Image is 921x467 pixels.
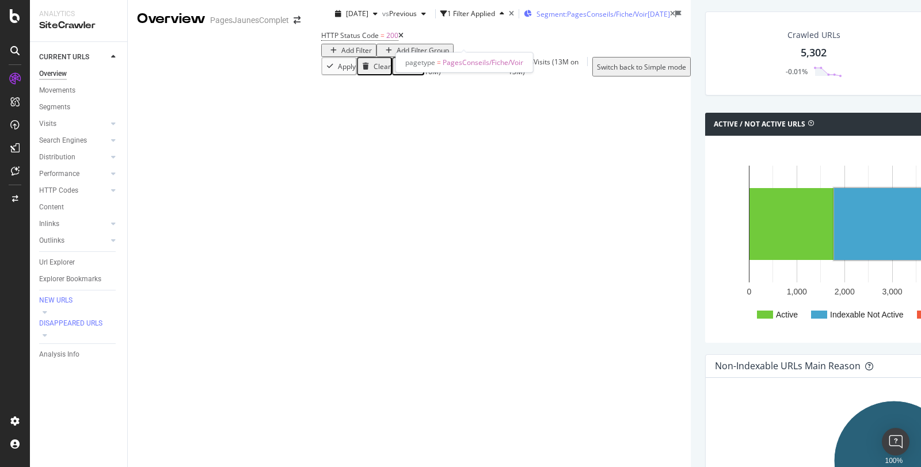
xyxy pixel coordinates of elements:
[39,257,119,269] a: Url Explorer
[39,185,108,197] a: HTTP Codes
[437,58,441,67] span: =
[536,9,648,19] span: Segment: PagesConseils/Fiche/Voir
[39,19,118,32] div: SiteCrawler
[39,201,119,213] a: Content
[380,30,385,40] span: =
[882,428,909,455] div: Open Intercom Messenger
[346,9,368,18] span: 2025 Aug. 22nd
[341,45,372,55] div: Add Filter
[338,62,356,71] div: Apply
[39,51,108,63] a: CURRENT URLS
[294,16,300,24] div: arrow-right-arrow-left
[321,30,379,40] span: HTTP Status Code
[597,62,686,72] div: Switch back to Simple mode
[39,118,56,130] div: Visits
[39,168,79,180] div: Performance
[39,85,119,97] a: Movements
[357,57,392,75] button: Clear
[39,349,119,361] a: Analysis Info
[39,185,78,197] div: HTTP Codes
[39,151,108,163] a: Distribution
[508,57,583,76] div: 99.93 % Visits ( 13M on 13M )
[39,296,73,305] div: NEW URLS
[776,310,798,319] text: Active
[39,135,87,147] div: Search Engines
[392,57,424,75] button: Save
[787,29,840,41] div: Crawled URLs
[39,235,64,247] div: Outlinks
[39,273,101,285] div: Explorer Bookmarks
[39,68,119,80] a: Overview
[39,235,108,247] a: Outlinks
[787,287,807,296] text: 1,000
[801,45,827,60] div: 5,302
[39,101,119,113] a: Segments
[39,218,108,230] a: Inlinks
[39,101,70,113] div: Segments
[39,318,119,330] a: DISAPPEARED URLS
[830,310,904,319] text: Indexable Not Active
[39,349,79,361] div: Analysis Info
[39,135,108,147] a: Search Engines
[39,151,75,163] div: Distribution
[39,201,64,213] div: Content
[714,118,805,130] h4: Active / Not Active URLs
[386,30,398,40] span: 200
[882,287,902,296] text: 3,000
[321,44,376,57] button: Add Filter
[389,9,417,18] span: Previous
[330,5,382,23] button: [DATE]
[648,9,670,19] div: [DATE]
[397,45,449,55] div: Add Filter Group
[39,319,102,328] div: DISAPPEARED URLS
[524,5,670,23] button: Segment:PagesConseils/Fiche/Voir[DATE]
[747,287,752,296] text: 0
[39,85,75,97] div: Movements
[39,257,75,269] div: Url Explorer
[39,218,59,230] div: Inlinks
[885,457,903,465] text: 100%
[137,9,205,29] div: Overview
[374,62,391,71] div: Clear
[447,9,495,18] div: 1 Filter Applied
[39,68,67,80] div: Overview
[39,273,119,285] a: Explorer Bookmarks
[39,51,89,63] div: CURRENT URLS
[509,10,514,17] div: times
[39,295,119,307] a: NEW URLS
[835,287,855,296] text: 2,000
[405,58,435,67] span: pagetype
[786,67,808,76] div: -0.01%
[210,14,289,26] div: PagesJaunesComplet
[592,57,691,76] button: Switch back to Simple mode
[39,168,108,180] a: Performance
[376,44,454,57] button: Add Filter Group
[443,58,523,67] span: PagesConseils/Fiche/Voir
[389,5,431,23] button: Previous
[39,9,118,19] div: Analytics
[382,9,389,18] span: vs
[440,5,509,23] button: 1 Filter Applied
[39,118,108,130] a: Visits
[715,360,861,372] div: Non-Indexable URLs Main Reason
[321,57,357,75] button: Apply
